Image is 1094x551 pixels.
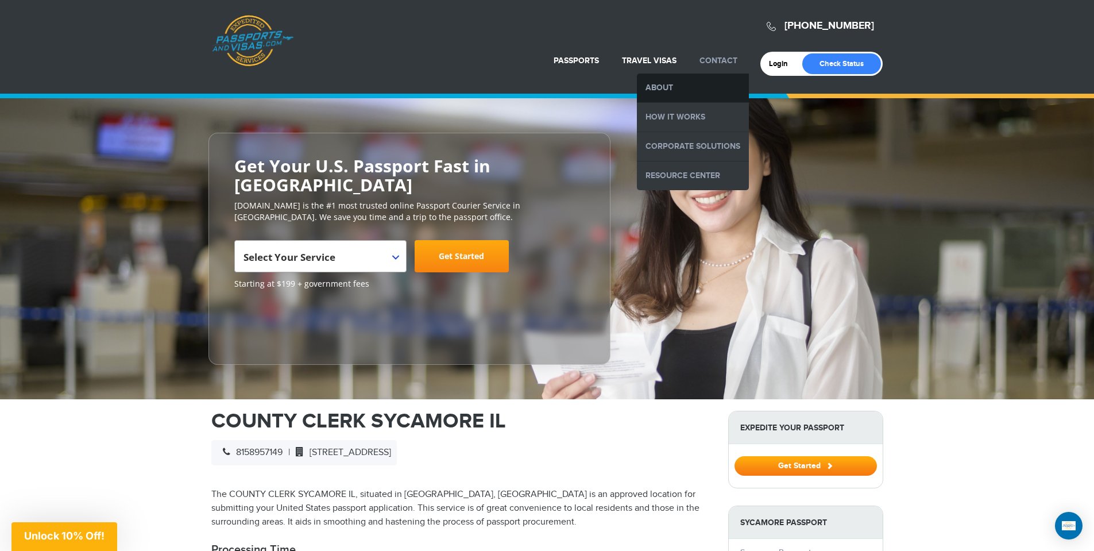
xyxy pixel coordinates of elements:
[234,240,407,272] span: Select Your Service
[729,411,883,444] strong: Expedite Your Passport
[415,240,509,272] a: Get Started
[234,278,585,290] span: Starting at $199 + government fees
[769,59,796,68] a: Login
[234,295,320,353] iframe: Customer reviews powered by Trustpilot
[211,440,397,465] div: |
[637,103,749,132] a: How it Works
[729,506,883,539] strong: Sycamore Passport
[1055,512,1083,540] div: Open Intercom Messenger
[784,20,874,32] a: [PHONE_NUMBER]
[24,530,105,542] span: Unlock 10% Off!
[637,161,749,190] a: Resource Center
[234,200,585,223] p: [DOMAIN_NAME] is the #1 most trusted online Passport Courier Service in [GEOGRAPHIC_DATA]. We sav...
[234,156,585,194] h2: Get Your U.S. Passport Fast in [GEOGRAPHIC_DATA]
[622,56,676,65] a: Travel Visas
[212,15,293,67] a: Passports & [DOMAIN_NAME]
[735,456,877,476] button: Get Started
[243,251,335,264] span: Select Your Service
[290,447,391,458] span: [STREET_ADDRESS]
[699,56,737,65] a: Contact
[637,132,749,161] a: Corporate Solutions
[217,447,283,458] span: 8158957149
[637,74,749,102] a: About
[554,56,599,65] a: Passports
[11,522,117,551] div: Unlock 10% Off!
[211,488,711,529] p: The COUNTY CLERK SYCAMORE IL, situated in [GEOGRAPHIC_DATA], [GEOGRAPHIC_DATA] is an approved loc...
[735,461,877,470] a: Get Started
[243,245,395,277] span: Select Your Service
[802,53,881,74] a: Check Status
[211,411,711,431] h1: COUNTY CLERK SYCAMORE IL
